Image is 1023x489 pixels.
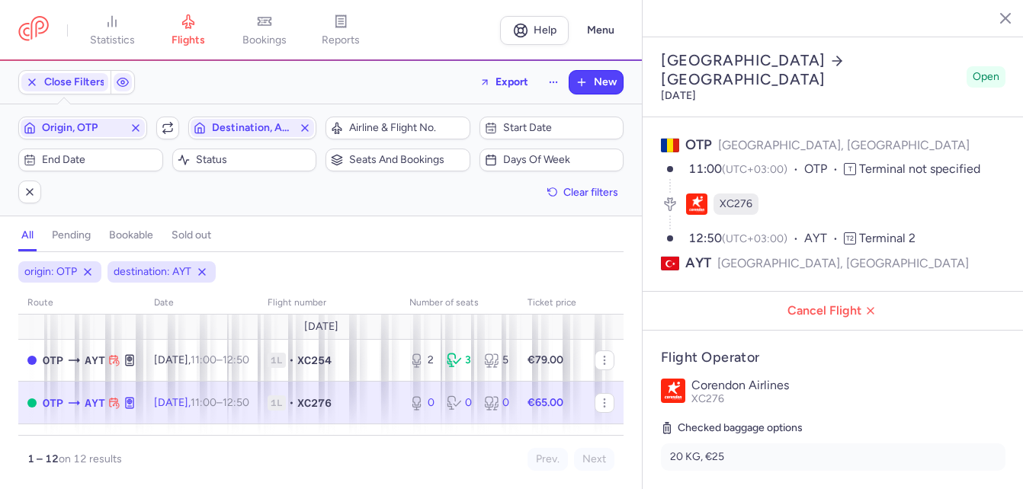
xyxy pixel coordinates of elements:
button: Origin, OTP [18,117,147,139]
span: XC276 [691,392,724,405]
button: Start date [479,117,624,139]
span: bookings [242,34,287,47]
h5: Checked baggage options [661,419,1005,437]
span: Destination, AYT [212,122,293,134]
span: Seats and bookings [349,154,465,166]
strong: 1 – 12 [27,452,59,465]
h2: [GEOGRAPHIC_DATA] [GEOGRAPHIC_DATA] [661,51,960,89]
div: 5 [484,353,509,368]
span: OTP [43,395,63,411]
span: XC254 [297,353,332,368]
strong: €79.00 [528,353,563,366]
button: Menu [578,16,624,45]
figure: XC airline logo [686,193,707,215]
div: 2 [409,353,435,368]
span: [GEOGRAPHIC_DATA], [GEOGRAPHIC_DATA] [717,254,969,273]
span: T2 [844,232,856,244]
a: statistics [74,14,150,47]
span: AYT [685,254,711,273]
span: origin: OTP [24,264,77,280]
span: XC276 [720,197,752,212]
span: – [191,396,249,409]
h4: bookable [109,229,153,242]
span: Clear filters [563,187,618,198]
div: 0 [447,395,472,411]
span: [DATE], [154,353,249,366]
span: AYT [804,230,844,248]
span: [GEOGRAPHIC_DATA], [GEOGRAPHIC_DATA] [718,138,970,152]
span: Start date [503,122,619,134]
div: 3 [447,353,472,368]
span: OTP [804,161,844,178]
span: 1L [268,395,286,411]
span: Export [495,76,528,88]
span: – [191,353,249,366]
span: (UTC+03:00) [722,163,787,176]
span: Terminal 2 [859,231,916,245]
button: Destination, AYT [188,117,317,139]
button: Seats and bookings [325,149,470,171]
span: (UTC+03:00) [722,232,787,245]
time: 12:50 [223,396,249,409]
a: reports [303,14,379,47]
span: New [594,76,617,88]
button: Status [172,149,317,171]
h4: sold out [172,229,211,242]
span: Status [196,154,312,166]
span: OPEN [27,398,37,407]
button: Prev. [528,448,568,471]
a: CitizenPlane red outlined logo [18,16,49,44]
button: End date [18,149,163,171]
button: Next [574,448,614,471]
button: Days of week [479,149,624,171]
a: flights [150,14,226,47]
span: Antalya, Antalya, Turkey [85,395,105,411]
button: Airline & Flight No. [325,117,470,139]
time: 11:00 [191,353,216,366]
span: reports [322,34,360,47]
span: OTP [43,352,63,369]
time: 11:00 [688,161,722,176]
p: Corendon Airlines [691,379,1005,392]
span: flights [172,34,205,47]
a: Help [500,16,569,45]
strong: €65.00 [528,396,563,409]
span: Terminal not specified [859,161,980,176]
span: • [289,353,294,368]
span: [DATE], [154,396,249,409]
h4: Flight Operator [661,349,1005,366]
img: Corendon Airlines logo [661,379,685,403]
h4: pending [52,229,91,242]
span: statistics [90,34,135,47]
span: Open [973,69,999,85]
th: Flight number [258,292,400,315]
span: Origin, OTP [42,122,123,134]
time: [DATE] [661,89,696,102]
span: Antalya, Antalya, Turkey [85,352,105,369]
th: route [18,292,145,315]
span: Airline & Flight No. [349,122,465,134]
li: 20 KG, €25 [661,443,1005,471]
button: Export [470,70,538,94]
div: 0 [409,395,435,411]
button: Close Filters [19,71,111,94]
a: bookings [226,14,303,47]
time: 11:00 [191,396,216,409]
button: Clear filters [542,181,624,203]
th: Ticket price [518,292,585,315]
span: on 12 results [59,452,122,465]
div: 0 [484,395,509,411]
h4: all [21,229,34,242]
time: 12:50 [223,353,249,366]
span: T [844,163,856,175]
span: Days of week [503,154,619,166]
span: Help [534,24,556,36]
span: End date [42,154,158,166]
span: XC276 [297,395,332,411]
th: date [145,292,258,315]
button: New [569,71,623,94]
span: Cancel Flight [655,304,1012,318]
span: Close Filters [44,76,105,88]
th: number of seats [400,292,518,315]
span: [DATE] [304,321,338,333]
